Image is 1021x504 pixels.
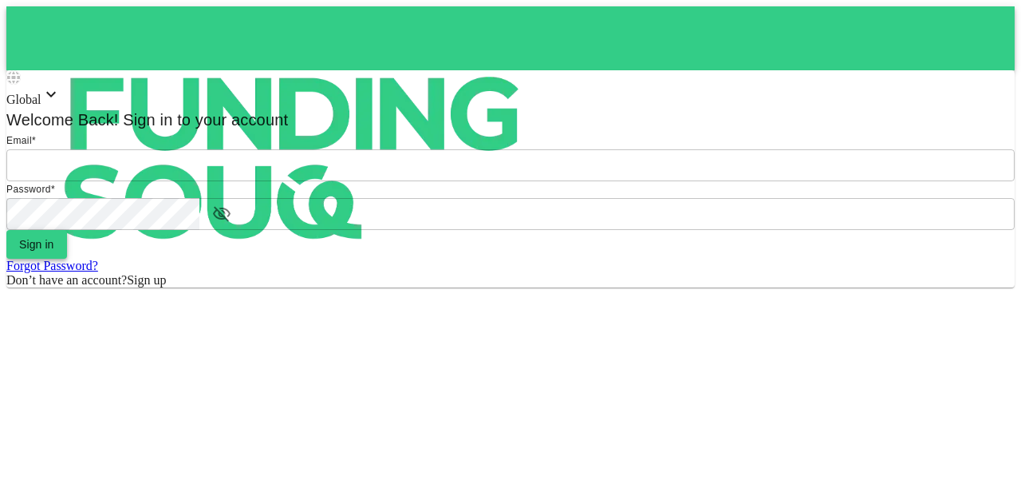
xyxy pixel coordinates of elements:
a: Forgot Password? [6,259,98,272]
a: logo [6,6,1015,70]
span: Password [6,184,51,195]
img: logo [6,6,581,310]
button: Sign in [6,230,67,259]
input: password [6,198,199,230]
input: email [6,149,1015,181]
span: Sign in to your account [119,111,289,129]
span: Sign up [127,273,166,287]
span: Email [6,135,32,146]
div: Global [6,85,1015,107]
span: Don’t have an account? [6,273,127,287]
span: Welcome Back! [6,111,119,129]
